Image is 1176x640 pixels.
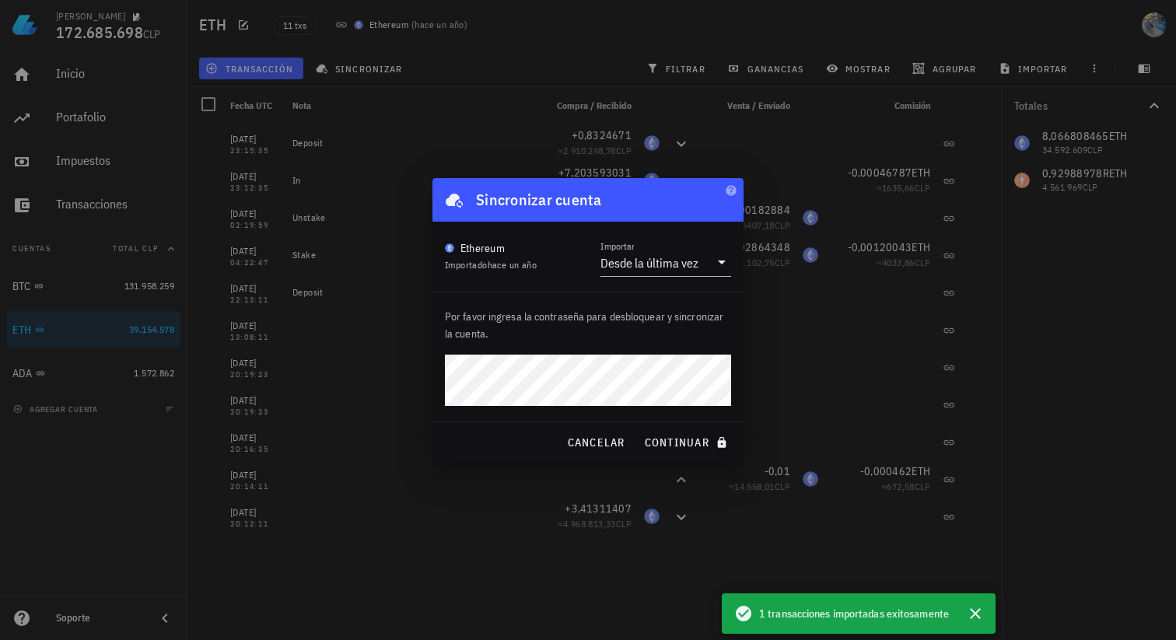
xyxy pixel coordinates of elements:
[488,259,537,271] span: hace un año
[460,240,505,256] div: Ethereum
[445,308,731,342] p: Por favor ingresa la contraseña para desbloquear y sincronizar la cuenta.
[638,428,737,456] button: continuar
[600,250,731,276] div: ImportarDesde la última vez
[600,255,698,271] div: Desde la última vez
[445,259,537,271] span: Importado
[476,187,602,212] div: Sincronizar cuenta
[560,428,631,456] button: cancelar
[566,435,625,449] span: cancelar
[445,243,454,253] img: eth.svg
[644,435,731,449] span: continuar
[600,240,635,252] label: Importar
[759,605,949,622] span: 1 transacciones importadas exitosamente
